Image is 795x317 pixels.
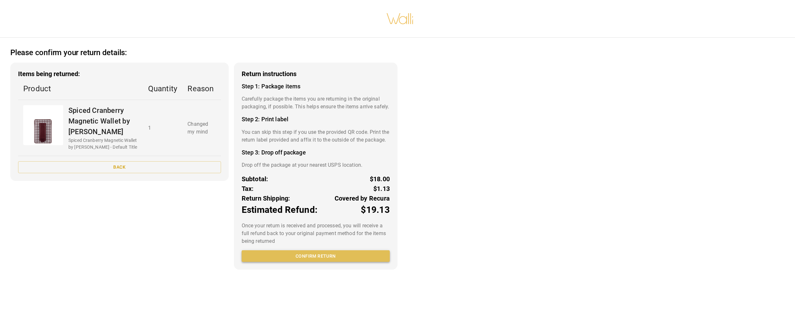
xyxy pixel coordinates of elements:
p: Subtotal: [242,174,268,184]
button: Back [18,161,221,173]
p: $18.00 [370,174,390,184]
p: Spiced Cranberry Magnetic Wallet by [PERSON_NAME] [68,105,138,137]
h3: Items being returned: [18,70,221,78]
h4: Step 1: Package items [242,83,390,90]
p: 1 [148,124,177,132]
p: Return Shipping: [242,193,290,203]
p: Reason [187,83,216,94]
img: walli-inc.myshopify.com [386,5,414,33]
p: Changed my mind [187,120,216,136]
p: You can skip this step if you use the provided QR code. Print the return label provided and affix... [242,128,390,144]
p: $19.13 [361,203,390,217]
button: Confirm return [242,250,390,262]
h4: Step 3: Drop off package [242,149,390,156]
p: Quantity [148,83,177,94]
p: Estimated Refund: [242,203,317,217]
p: Covered by Recura [335,193,390,203]
h4: Step 2: Print label [242,116,390,123]
p: Product [23,83,138,94]
h3: Return instructions [242,70,390,78]
p: Drop off the package at your nearest USPS location. [242,161,390,169]
p: Carefully package the items you are returning in the original packaging, if possible. This helps ... [242,95,390,111]
p: Tax: [242,184,254,193]
p: Spiced Cranberry Magnetic Wallet by [PERSON_NAME] - Default Title [68,137,138,151]
h2: Please confirm your return details: [10,48,127,57]
p: $1.13 [373,184,390,193]
p: Once your return is received and processed, you will receive a full refund back to your original ... [242,222,390,245]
